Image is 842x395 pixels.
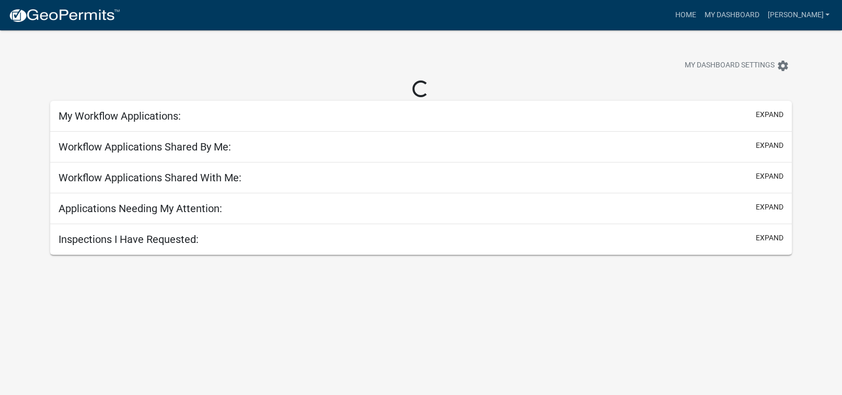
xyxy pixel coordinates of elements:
span: My Dashboard Settings [685,60,775,72]
button: expand [756,140,783,151]
a: Home [671,5,700,25]
button: expand [756,171,783,182]
h5: Inspections I Have Requested: [59,233,199,246]
button: expand [756,202,783,213]
h5: Workflow Applications Shared With Me: [59,171,241,184]
h5: My Workflow Applications: [59,110,181,122]
button: expand [756,109,783,120]
button: My Dashboard Settingssettings [676,55,798,76]
a: [PERSON_NAME] [763,5,834,25]
i: settings [777,60,789,72]
button: expand [756,233,783,243]
a: My Dashboard [700,5,763,25]
h5: Applications Needing My Attention: [59,202,222,215]
h5: Workflow Applications Shared By Me: [59,141,231,153]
